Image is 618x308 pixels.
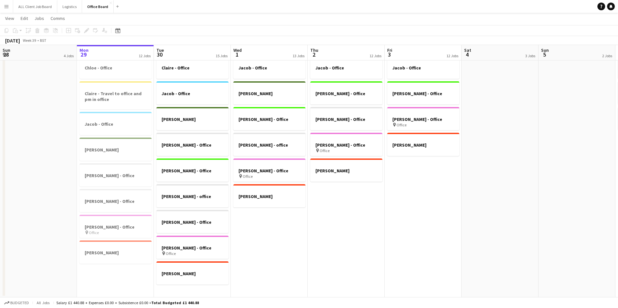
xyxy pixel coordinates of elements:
[80,91,152,102] h3: Claire - Travel to office and pm in office
[233,159,305,182] app-job-card: [PERSON_NAME] - Office Office
[540,51,549,58] span: 5
[156,210,229,233] app-job-card: [PERSON_NAME] - Office
[233,65,305,71] h3: Jacob - Office
[156,81,229,104] app-job-card: Jacob - Office
[156,219,229,225] h3: [PERSON_NAME] - Office
[370,53,381,58] div: 12 Jobs
[32,14,47,23] a: Jobs
[156,271,229,276] h3: [PERSON_NAME]
[310,168,382,174] h3: [PERSON_NAME]
[233,133,305,156] app-job-card: [PERSON_NAME] - office
[387,56,459,79] app-job-card: Jacob - Office
[233,56,305,79] app-job-card: Jacob - Office
[156,107,229,130] div: [PERSON_NAME]
[310,133,382,156] app-job-card: [PERSON_NAME] - Office Office
[156,184,229,207] app-job-card: [PERSON_NAME] - office
[80,112,152,135] div: Jacob - Office
[80,121,152,127] h3: Jacob - Office
[80,189,152,212] div: [PERSON_NAME] - Office
[233,107,305,130] app-job-card: [PERSON_NAME] - Office
[320,148,330,153] span: Office
[156,236,229,259] app-job-card: [PERSON_NAME] - Office Office
[310,107,382,130] app-job-card: [PERSON_NAME] - Office
[80,240,152,264] app-job-card: [PERSON_NAME]
[233,91,305,96] h3: [PERSON_NAME]
[80,163,152,186] app-job-card: [PERSON_NAME] - Office
[80,138,152,161] div: [PERSON_NAME]
[80,147,152,153] h3: [PERSON_NAME]
[216,53,228,58] div: 15 Jobs
[310,81,382,104] app-job-card: [PERSON_NAME] - Office
[156,65,229,71] h3: Claire - Office
[233,81,305,104] app-job-card: [PERSON_NAME]
[387,142,459,148] h3: [PERSON_NAME]
[166,251,176,256] span: Office
[79,51,89,58] span: 29
[233,47,242,53] span: Wed
[40,38,46,43] div: BST
[80,198,152,204] h3: [PERSON_NAME] - Office
[233,194,305,199] h3: [PERSON_NAME]
[156,194,229,199] h3: [PERSON_NAME] - office
[387,116,459,122] h3: [PERSON_NAME] - Office
[602,53,612,58] div: 2 Jobs
[310,116,382,122] h3: [PERSON_NAME] - Office
[82,0,114,13] button: Office Board
[310,65,382,71] h3: Jacob - Office
[156,133,229,156] app-job-card: [PERSON_NAME] - Office
[80,173,152,178] h3: [PERSON_NAME] - Office
[80,250,152,256] h3: [PERSON_NAME]
[387,107,459,130] div: [PERSON_NAME] - Office Office
[3,47,10,53] span: Sun
[463,51,471,58] span: 4
[156,168,229,174] h3: [PERSON_NAME] - Office
[5,37,20,44] div: [DATE]
[387,81,459,104] app-job-card: [PERSON_NAME] - Office
[386,51,392,58] span: 3
[156,116,229,122] h3: [PERSON_NAME]
[232,51,242,58] span: 1
[156,56,229,79] app-job-card: Claire - Office
[233,184,305,207] app-job-card: [PERSON_NAME]
[64,53,74,58] div: 4 Jobs
[293,53,304,58] div: 13 Jobs
[387,91,459,96] h3: [PERSON_NAME] - Office
[156,261,229,285] app-job-card: [PERSON_NAME]
[310,56,382,79] div: Jacob - Office
[541,47,549,53] span: Sun
[89,230,99,235] span: Office
[13,0,57,13] button: ALL Client Job Board
[156,159,229,182] div: [PERSON_NAME] - Office
[156,142,229,148] h3: [PERSON_NAME] - Office
[35,300,51,305] span: All jobs
[155,51,164,58] span: 30
[310,159,382,182] app-job-card: [PERSON_NAME]
[48,14,68,23] a: Comms
[3,299,30,306] button: Budgeted
[139,53,151,58] div: 12 Jobs
[156,47,164,53] span: Tue
[80,215,152,238] app-job-card: [PERSON_NAME] - Office Office
[156,245,229,251] h3: [PERSON_NAME] - Office
[34,15,44,21] span: Jobs
[51,15,65,21] span: Comms
[80,56,152,79] div: Chloe - Office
